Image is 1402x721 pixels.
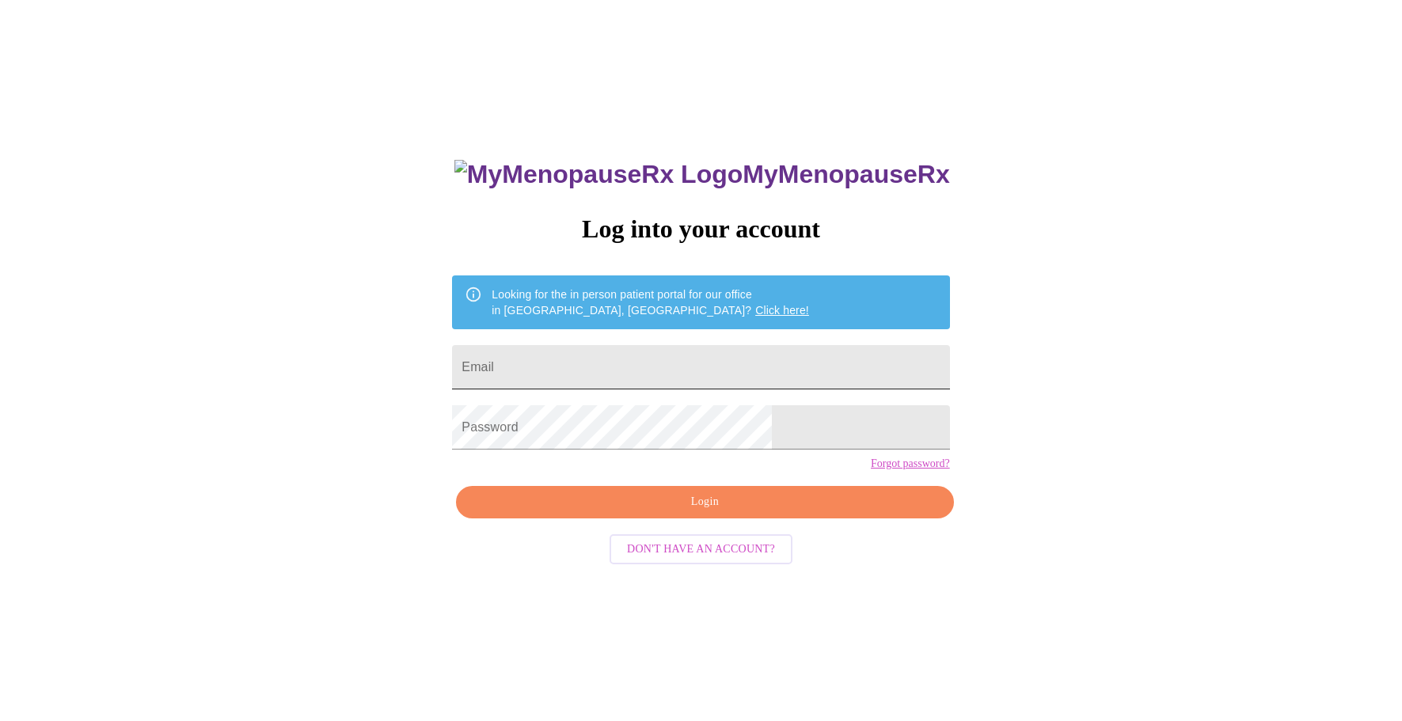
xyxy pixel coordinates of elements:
h3: MyMenopauseRx [454,160,950,189]
button: Login [456,486,953,518]
a: Click here! [755,304,809,317]
div: Looking for the in person patient portal for our office in [GEOGRAPHIC_DATA], [GEOGRAPHIC_DATA]? [492,280,809,324]
a: Don't have an account? [606,541,796,555]
span: Login [474,492,935,512]
a: Forgot password? [871,457,950,470]
span: Don't have an account? [627,540,775,560]
button: Don't have an account? [610,534,792,565]
h3: Log into your account [452,214,949,244]
img: MyMenopauseRx Logo [454,160,743,189]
